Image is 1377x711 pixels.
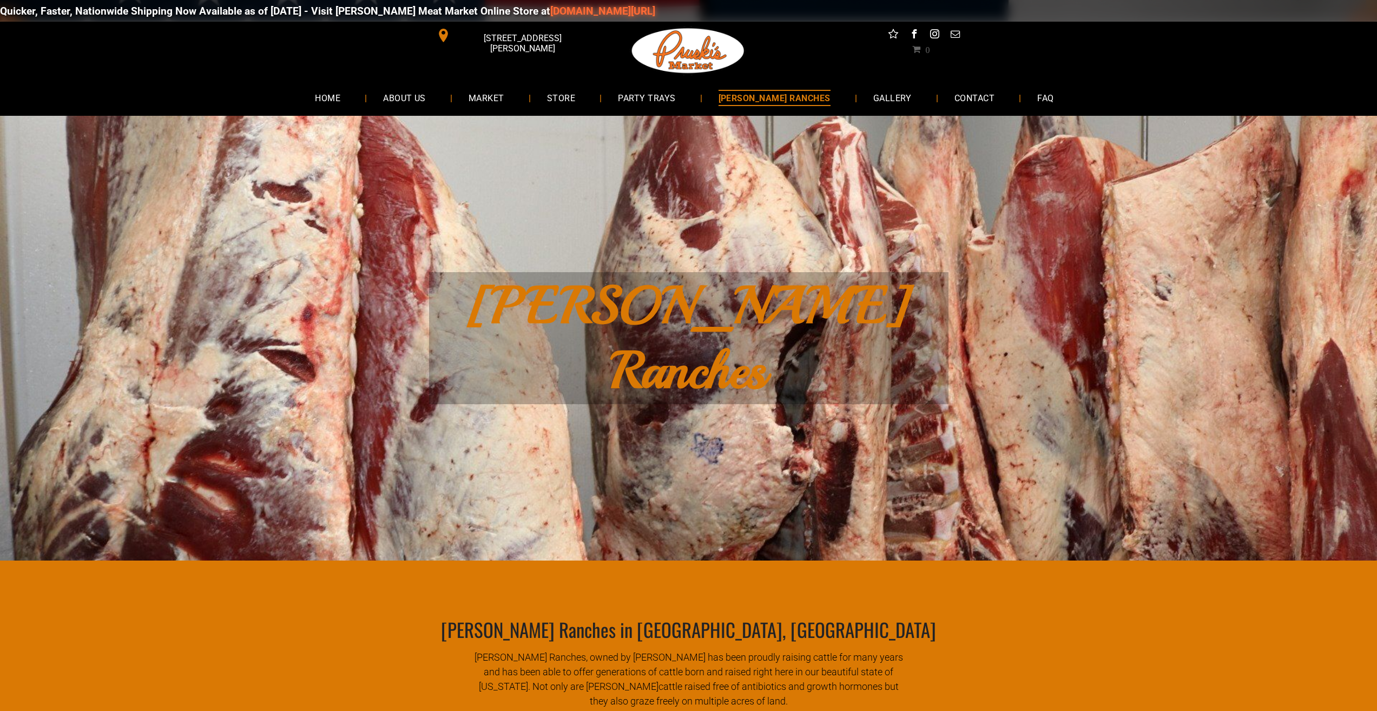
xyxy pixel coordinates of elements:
span: 0 [925,45,930,54]
font: [PERSON_NAME] Ranches, owned by [PERSON_NAME] has been proudly raising cattle for many years and ... [475,651,903,692]
a: Social network [886,27,900,44]
a: instagram [927,27,941,44]
div: Quicker, Faster, Nationwide Shipping Now Available as of [DATE] - Visit [PERSON_NAME] Meat Market... [638,5,1293,17]
div: [PERSON_NAME] Ranches in [GEOGRAPHIC_DATA], [GEOGRAPHIC_DATA] [429,615,948,643]
a: [DOMAIN_NAME][URL] [1188,5,1293,17]
img: Pruski-s+Market+HQ+Logo2-1920w.png [630,22,747,80]
a: PARTY TRAYS [602,83,691,112]
a: [STREET_ADDRESS][PERSON_NAME] [429,27,595,44]
a: HOME [299,83,357,112]
a: ABOUT US [367,83,442,112]
a: email [948,27,962,44]
span: [STREET_ADDRESS][PERSON_NAME] [452,28,592,59]
a: MARKET [452,83,521,112]
a: FAQ [1021,83,1070,112]
a: [PERSON_NAME] RANCHES [702,83,847,112]
a: STORE [531,83,591,112]
a: GALLERY [857,83,928,112]
span: cattle raised free of antibiotics and growth hormones but they also graze freely on multiple acre... [590,681,899,707]
span: [PERSON_NAME] Ranches [467,273,910,403]
a: facebook [907,27,921,44]
a: CONTACT [938,83,1011,112]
